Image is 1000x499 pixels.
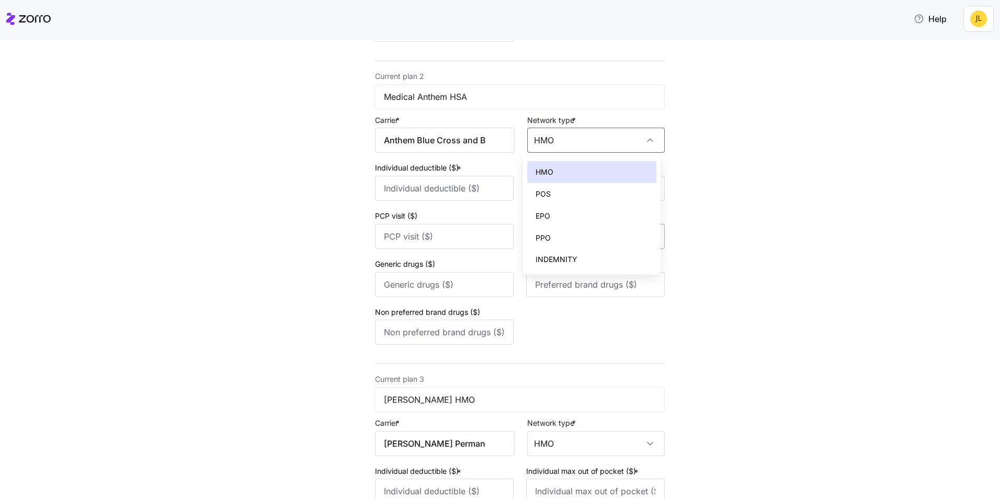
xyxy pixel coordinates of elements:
[970,10,987,27] img: 4bbb7b38fb27464b0c02eb484b724bf2
[375,224,514,249] input: PCP visit ($)
[914,13,947,25] span: Help
[536,232,551,244] span: PPO
[526,466,641,477] label: Individual max out of pocket ($)
[375,307,480,318] label: Non preferred brand drugs ($)
[536,210,550,222] span: EPO
[536,254,577,265] span: INDEMNITY
[375,176,514,201] input: Individual deductible ($)
[527,417,578,429] label: Network type
[375,431,515,456] input: Carrier
[375,417,402,429] label: Carrier
[375,320,514,345] input: Non preferred brand drugs ($)
[905,8,955,29] button: Help
[536,166,553,178] span: HMO
[527,128,665,153] input: Network type
[527,431,665,456] input: Network type
[375,466,463,477] label: Individual deductible ($)
[375,128,515,153] input: Carrier
[375,71,424,82] label: Current plan 2
[536,188,551,200] span: POS
[526,272,665,297] input: Preferred brand drugs ($)
[375,115,402,126] label: Carrier
[375,210,417,222] label: PCP visit ($)
[527,115,578,126] label: Network type
[375,373,424,385] label: Current plan 3
[375,162,463,174] label: Individual deductible ($)
[375,272,514,297] input: Generic drugs ($)
[375,258,435,270] label: Generic drugs ($)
